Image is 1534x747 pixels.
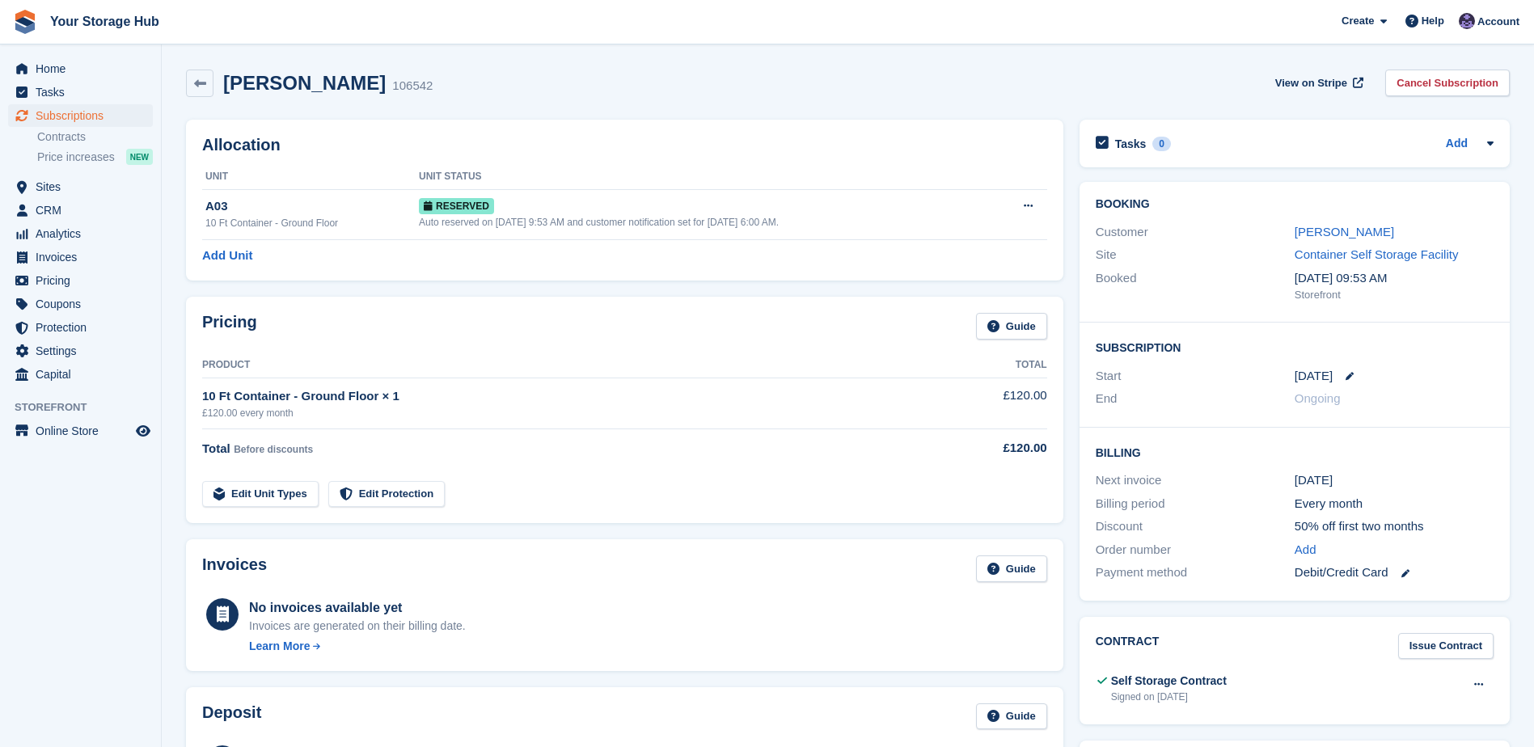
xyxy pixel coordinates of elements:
[234,444,313,455] span: Before discounts
[8,81,153,103] a: menu
[249,638,466,655] a: Learn More
[36,293,133,315] span: Coupons
[37,150,115,165] span: Price increases
[13,10,37,34] img: stora-icon-8386f47178a22dfd0bd8f6a31ec36ba5ce8667c1dd55bd0f319d3a0aa187defe.svg
[1096,269,1295,303] div: Booked
[36,363,133,386] span: Capital
[8,269,153,292] a: menu
[36,57,133,80] span: Home
[8,340,153,362] a: menu
[419,215,993,230] div: Auto reserved on [DATE] 9:53 AM and customer notification set for [DATE] 6:00 AM.
[36,222,133,245] span: Analytics
[249,598,466,618] div: No invoices available yet
[249,638,310,655] div: Learn More
[133,421,153,441] a: Preview store
[1152,137,1171,151] div: 0
[1096,223,1295,242] div: Customer
[126,149,153,165] div: NEW
[1096,367,1295,386] div: Start
[1096,339,1494,355] h2: Subscription
[1422,13,1444,29] span: Help
[1459,13,1475,29] img: Liam Beddard
[36,269,133,292] span: Pricing
[205,197,419,216] div: A03
[202,313,257,340] h2: Pricing
[8,246,153,268] a: menu
[1096,390,1295,408] div: End
[1111,673,1227,690] div: Self Storage Contract
[1096,471,1295,490] div: Next invoice
[36,104,133,127] span: Subscriptions
[8,175,153,198] a: menu
[36,199,133,222] span: CRM
[1269,70,1367,96] a: View on Stripe
[1295,495,1494,513] div: Every month
[36,420,133,442] span: Online Store
[918,378,1047,428] td: £120.00
[8,104,153,127] a: menu
[419,164,993,190] th: Unit Status
[1096,563,1295,582] div: Payment method
[1295,367,1333,386] time: 2025-09-06 00:00:00 UTC
[37,129,153,145] a: Contracts
[1096,541,1295,559] div: Order number
[8,199,153,222] a: menu
[1295,471,1494,490] div: [DATE]
[1295,563,1494,582] div: Debit/Credit Card
[8,316,153,339] a: menu
[249,618,466,635] div: Invoices are generated on their billing date.
[976,313,1047,340] a: Guide
[202,164,419,190] th: Unit
[8,293,153,315] a: menu
[202,441,230,455] span: Total
[1295,287,1494,303] div: Storefront
[1295,225,1394,238] a: [PERSON_NAME]
[205,216,419,230] div: 10 Ft Container - Ground Floor
[37,148,153,166] a: Price increases NEW
[36,246,133,268] span: Invoices
[1398,633,1494,660] a: Issue Contract
[8,57,153,80] a: menu
[1096,495,1295,513] div: Billing period
[202,352,918,378] th: Product
[1096,246,1295,264] div: Site
[1295,517,1494,536] div: 50% off first two months
[1446,135,1468,154] a: Add
[1115,137,1147,151] h2: Tasks
[1096,444,1494,460] h2: Billing
[392,77,433,95] div: 106542
[202,387,918,406] div: 10 Ft Container - Ground Floor × 1
[976,555,1047,582] a: Guide
[202,481,319,508] a: Edit Unit Types
[202,136,1047,154] h2: Allocation
[202,703,261,730] h2: Deposit
[223,72,386,94] h2: [PERSON_NAME]
[918,439,1047,458] div: £120.00
[1111,690,1227,704] div: Signed on [DATE]
[918,352,1047,378] th: Total
[1295,391,1341,405] span: Ongoing
[1096,517,1295,536] div: Discount
[8,222,153,245] a: menu
[1477,14,1519,30] span: Account
[36,175,133,198] span: Sites
[202,247,252,265] a: Add Unit
[202,555,267,582] h2: Invoices
[419,198,494,214] span: Reserved
[44,8,166,35] a: Your Storage Hub
[36,81,133,103] span: Tasks
[1275,75,1347,91] span: View on Stripe
[976,703,1047,730] a: Guide
[1295,541,1316,559] a: Add
[1295,269,1494,288] div: [DATE] 09:53 AM
[36,340,133,362] span: Settings
[15,399,161,416] span: Storefront
[36,316,133,339] span: Protection
[202,406,918,420] div: £120.00 every month
[1096,198,1494,211] h2: Booking
[1295,247,1459,261] a: Container Self Storage Facility
[1385,70,1510,96] a: Cancel Subscription
[1342,13,1374,29] span: Create
[8,363,153,386] a: menu
[328,481,445,508] a: Edit Protection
